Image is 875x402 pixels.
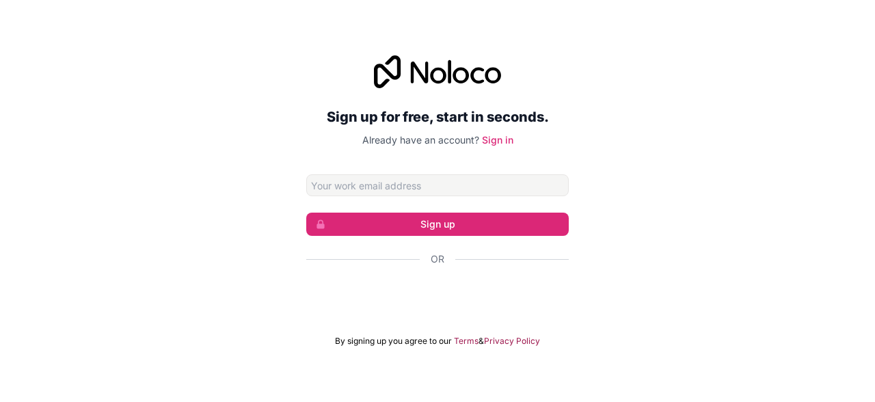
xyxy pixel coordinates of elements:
span: Or [431,252,444,266]
a: Sign in [482,134,513,146]
button: Sign up [306,213,569,236]
a: Privacy Policy [484,336,540,347]
a: Terms [454,336,479,347]
span: By signing up you agree to our [335,336,452,347]
span: Already have an account? [362,134,479,146]
span: & [479,336,484,347]
input: Email address [306,174,569,196]
h2: Sign up for free, start in seconds. [306,105,569,129]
